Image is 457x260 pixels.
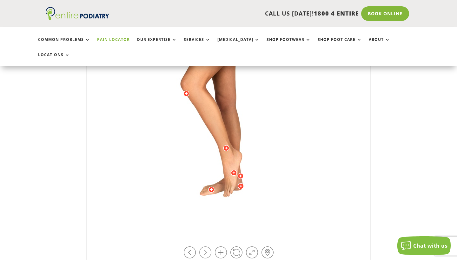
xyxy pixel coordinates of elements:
[38,37,90,51] a: Common Problems
[413,242,447,249] span: Chat with us
[215,246,227,258] a: Zoom in / out
[137,37,177,51] a: Our Expertise
[130,10,359,18] p: CALL US [DATE]!
[217,37,260,51] a: [MEDICAL_DATA]
[230,246,242,258] a: Play / Stop
[97,37,130,51] a: Pain Locator
[184,37,210,51] a: Services
[46,15,109,22] a: Entire Podiatry
[262,246,274,258] a: Hot-spots on / off
[369,37,390,51] a: About
[267,37,311,51] a: Shop Footwear
[397,236,451,255] button: Chat with us
[184,246,196,258] a: Rotate left
[46,7,109,20] img: logo (1)
[199,246,211,258] a: Rotate right
[246,246,258,258] a: Full Screen on / off
[314,10,359,17] span: 1800 4 ENTIRE
[38,53,70,66] a: Locations
[361,6,409,21] a: Book Online
[318,37,362,51] a: Shop Foot Care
